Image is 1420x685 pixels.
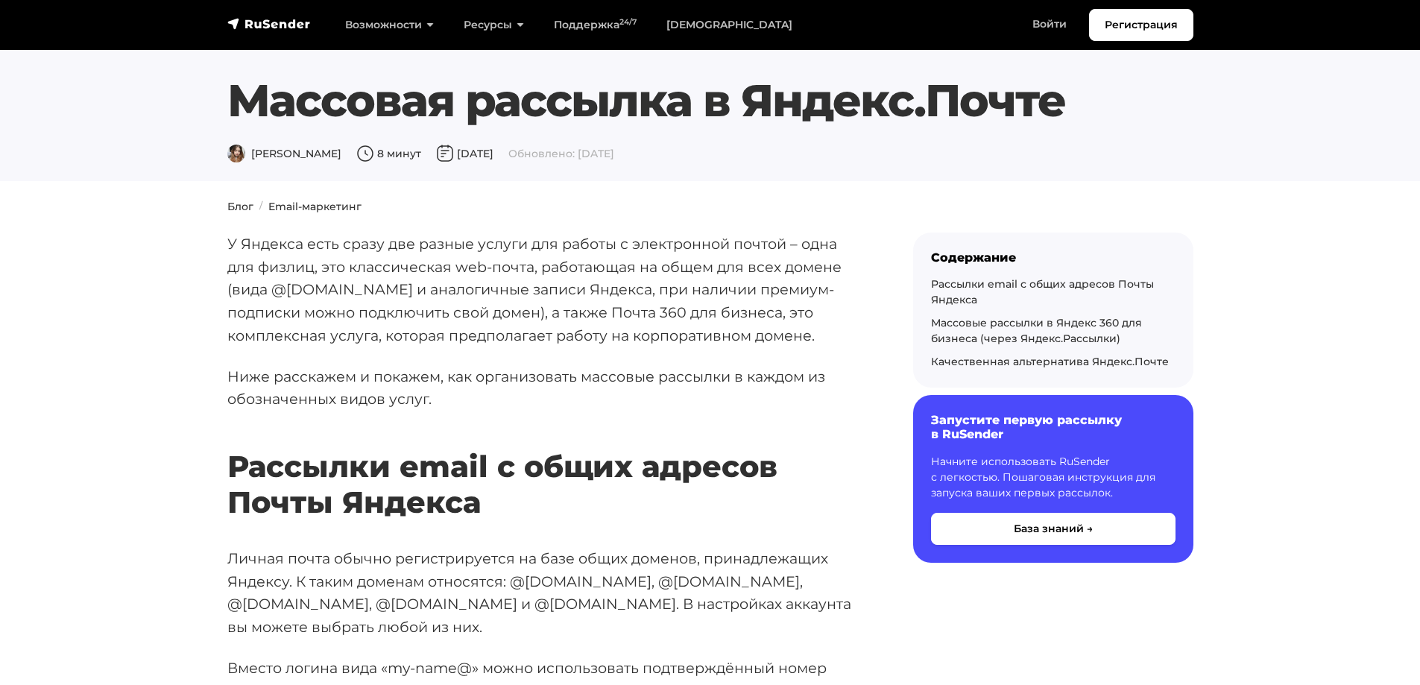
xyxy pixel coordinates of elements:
p: У Яндекса есть сразу две разные услуги для работы с электронной почтой – одна для физлиц, это кла... [227,233,865,347]
a: [DEMOGRAPHIC_DATA] [651,10,807,40]
p: Начните использовать RuSender с легкостью. Пошаговая инструкция для запуска ваших первых рассылок. [931,454,1176,501]
li: Email-маркетинг [253,199,362,215]
span: [PERSON_NAME] [227,147,341,160]
h2: Рассылки email с общих адресов Почты Яндекса [227,405,865,520]
p: Ниже расскажем и покажем, как организовать массовые рассылки в каждом из обозначенных видов услуг. [227,365,865,411]
a: Поддержка24/7 [539,10,651,40]
a: Регистрация [1089,9,1193,41]
button: База знаний → [931,513,1176,545]
a: Массовые рассылки в Яндекс 360 для бизнеса (через Яндекс.Рассылки) [931,316,1142,345]
a: Возможности [330,10,449,40]
nav: breadcrumb [218,199,1202,215]
a: Блог [227,200,253,213]
h6: Запустите первую рассылку в RuSender [931,413,1176,441]
span: 8 минут [356,147,421,160]
a: Рассылки email с общих адресов Почты Яндекса [931,277,1154,306]
a: Запустите первую рассылку в RuSender Начните использовать RuSender с легкостью. Пошаговая инструк... [913,395,1193,562]
img: RuSender [227,16,311,31]
a: Качественная альтернатива Яндекс.Почте [931,355,1169,368]
img: Дата публикации [436,145,454,162]
a: Войти [1017,9,1082,40]
a: Ресурсы [449,10,539,40]
p: Личная почта обычно регистрируется на базе общих доменов, принадлежащих Яндексу. К таким доменам ... [227,547,865,639]
div: Содержание [931,250,1176,265]
img: Время чтения [356,145,374,162]
h1: Массовая рассылка в Яндекс.Почте [227,74,1111,127]
sup: 24/7 [619,17,637,27]
span: Обновлено: [DATE] [508,147,614,160]
span: [DATE] [436,147,493,160]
